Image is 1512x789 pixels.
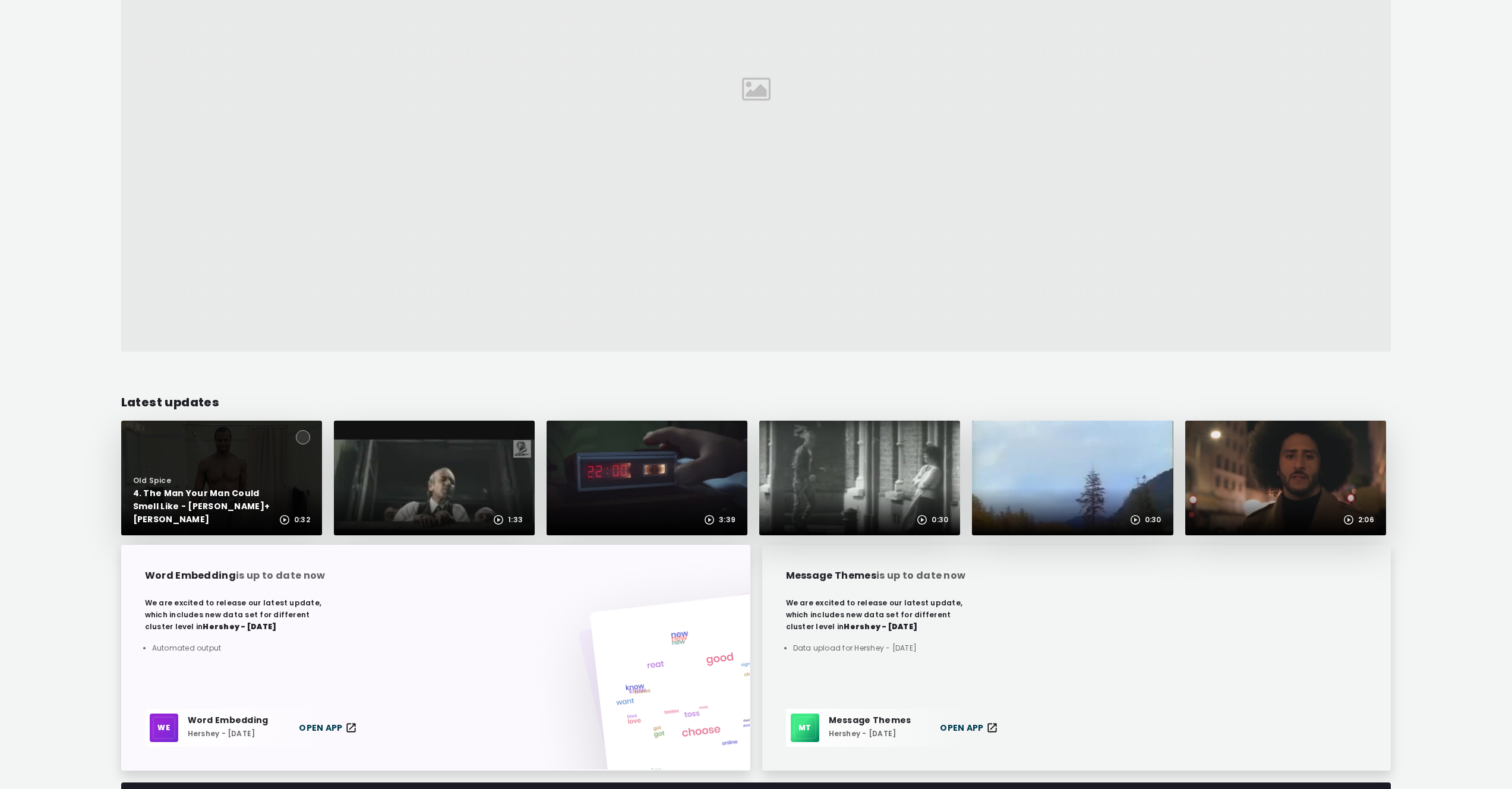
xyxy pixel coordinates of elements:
[794,717,816,739] div: MT
[203,621,276,632] b: Hershey - [DATE]
[916,514,948,526] div: 0:30
[786,569,973,583] div: is up to date now
[145,597,332,633] div: We are excited to release our latest update, which includes new data set for different cluster le...
[793,642,973,654] li: Data upload for Hershey - [DATE]
[133,487,272,526] div: 4. The Man Your Man Could Smell Like - [PERSON_NAME]+[PERSON_NAME]
[844,621,917,632] b: Hershey - [DATE]
[188,728,269,740] div: Hershey - [DATE]
[940,721,998,734] div: Open app
[145,569,236,582] span: Word Embedding
[786,597,973,633] div: We are excited to release our latest update, which includes new data set for different cluster le...
[829,714,911,727] div: Message Themes
[153,717,175,739] div: WE
[829,728,911,740] div: Hershey - [DATE]
[703,514,736,526] div: 3:39
[145,569,332,583] div: is up to date now
[1129,514,1161,526] div: 0:30
[121,393,1391,411] div: Latest updates
[786,569,876,582] span: Message Themes
[1343,514,1374,526] div: 2:06
[152,642,332,654] li: Automated output
[279,514,310,526] div: 0:32
[493,514,523,526] div: 1:33
[188,714,269,727] div: Word Embedding
[299,721,356,734] div: Open app
[133,475,310,487] div: Old Spice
